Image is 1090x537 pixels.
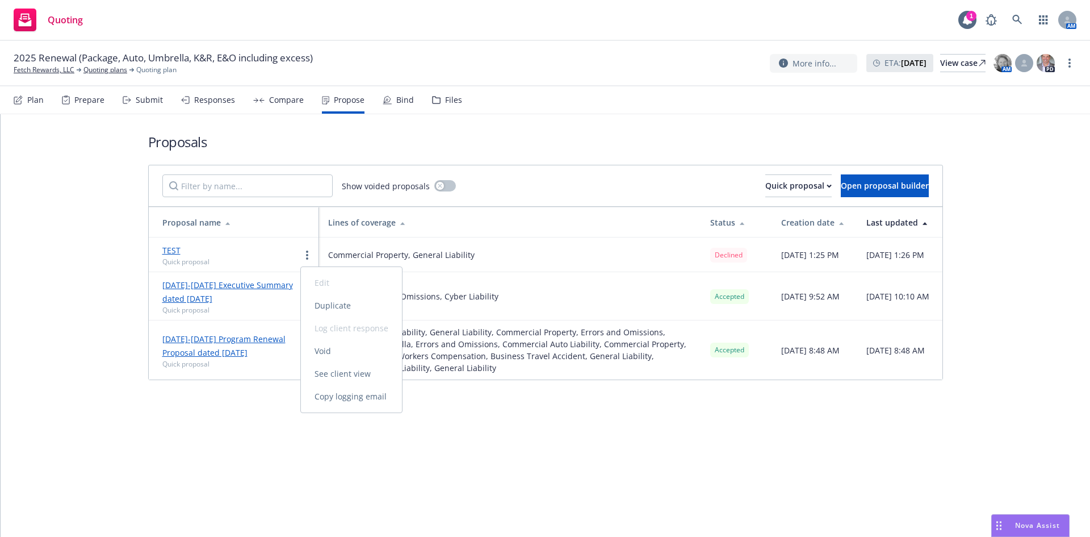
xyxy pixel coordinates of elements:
div: Quick proposal [162,305,300,315]
span: [DATE] 1:25 PM [781,249,839,261]
button: Open proposal builder [841,174,929,197]
div: Submit [136,95,163,105]
a: Switch app [1032,9,1055,31]
div: Quick proposal [765,175,832,197]
input: Filter by name... [162,174,333,197]
div: Compare [269,95,304,105]
span: Open proposal builder [841,180,929,191]
a: View case [940,54,986,72]
span: [DATE] 10:10 AM [866,290,929,302]
div: Proposal name [162,217,310,228]
a: Search [1006,9,1029,31]
span: Quoting plan [136,65,177,75]
div: Responses [194,95,235,105]
span: Declined [715,250,743,260]
a: [DATE]-[DATE] Program Renewal Proposal dated [DATE] [162,334,286,358]
strong: [DATE] [901,57,927,68]
div: Creation date [781,217,848,228]
span: Accepted [715,292,744,302]
a: Report a Bug [980,9,1003,31]
div: Status [710,217,763,228]
div: Quick proposal [162,257,209,267]
span: [DATE] 1:26 PM [866,249,924,261]
div: Last updated [866,217,933,228]
span: Void [301,345,345,356]
span: Commercial Auto Liability, General Liability, Commercial Property, Errors and Omissions, Commerci... [328,326,692,374]
div: 1 [966,11,976,21]
span: Commercial Property, General Liability [328,249,475,261]
span: [DATE] 8:48 AM [781,344,840,356]
span: Show voided proposals [342,180,430,192]
span: 2025 Renewal (Package, Auto, Umbrella, K&R, E&O including excess) [14,51,313,65]
a: more [1063,56,1076,70]
a: more [300,248,314,262]
span: Quoting [48,15,83,24]
a: Quoting plans [83,65,127,75]
span: Copy logging email [301,391,400,402]
a: TEST [162,245,181,256]
button: Nova Assist [991,514,1070,537]
span: Log client response [301,323,402,334]
div: Lines of coverage [328,217,692,228]
span: Accepted [715,345,744,355]
span: [DATE] 8:48 AM [866,344,925,356]
span: Excess, Errors and Omissions, Cyber Liability [328,290,498,302]
div: Bind [396,95,414,105]
div: Files [445,95,462,105]
div: Quick proposal [162,359,300,369]
span: ETA : [884,57,927,69]
div: Propose [334,95,364,105]
a: Quoting [9,4,87,36]
img: photo [993,54,1012,72]
a: [DATE]-[DATE] Executive Summary dated [DATE] [162,280,293,304]
div: Drag to move [992,515,1006,536]
span: More info... [793,57,836,69]
h1: Proposals [148,132,943,151]
span: Duplicate [301,300,364,311]
div: Plan [27,95,44,105]
a: Fetch Rewards, LLC [14,65,74,75]
div: Prepare [74,95,104,105]
div: View case [940,55,986,72]
span: Edit [301,277,343,288]
img: photo [1037,54,1055,72]
span: Nova Assist [1015,521,1060,530]
span: [DATE] 9:52 AM [781,290,840,302]
span: See client view [301,368,384,379]
button: More info... [770,54,857,73]
button: Quick proposal [765,174,832,197]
